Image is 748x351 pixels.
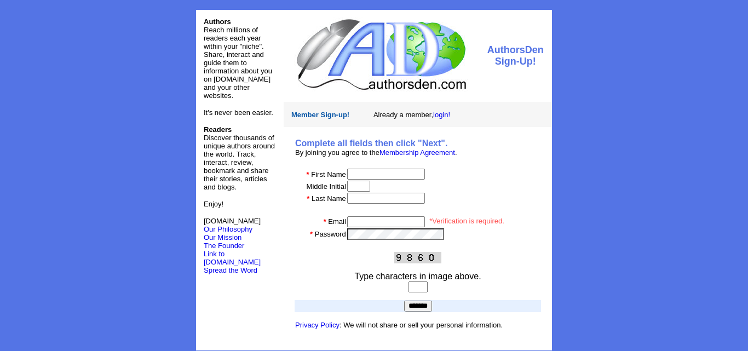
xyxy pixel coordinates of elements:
[487,44,544,67] font: AuthorsDen Sign-Up!
[204,200,223,208] font: Enjoy!
[373,111,450,119] font: Already a member,
[307,182,346,191] font: Middle Initial
[204,265,257,274] a: Spread the Word
[295,148,457,157] font: By joining you agree to the .
[354,272,481,281] font: Type characters in image above.
[204,108,273,117] font: It's never been easier.
[294,18,468,91] img: logo.jpg
[204,26,272,100] font: Reach millions of readers each year within your "niche". Share, interact and guide them to inform...
[204,250,261,266] a: Link to [DOMAIN_NAME]
[433,111,450,119] a: login!
[204,217,261,233] font: [DOMAIN_NAME]
[315,230,346,238] font: Password
[204,233,241,241] a: Our Mission
[295,321,503,329] font: : We will not share or sell your personal information.
[204,18,231,26] font: Authors
[295,321,340,329] a: Privacy Policy
[328,217,346,226] font: Email
[291,111,349,119] font: Member Sign-up!
[429,217,504,225] font: *Verification is required.
[204,125,275,191] font: Discover thousands of unique authors around the world. Track, interact, review, bookmark and shar...
[312,194,346,203] font: Last Name
[394,252,441,263] img: This Is CAPTCHA Image
[204,241,244,250] a: The Founder
[204,125,232,134] b: Readers
[204,225,252,233] a: Our Philosophy
[204,266,257,274] font: Spread the Word
[379,148,455,157] a: Membership Agreement
[295,139,447,148] b: Complete all fields then click "Next".
[311,170,346,179] font: First Name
